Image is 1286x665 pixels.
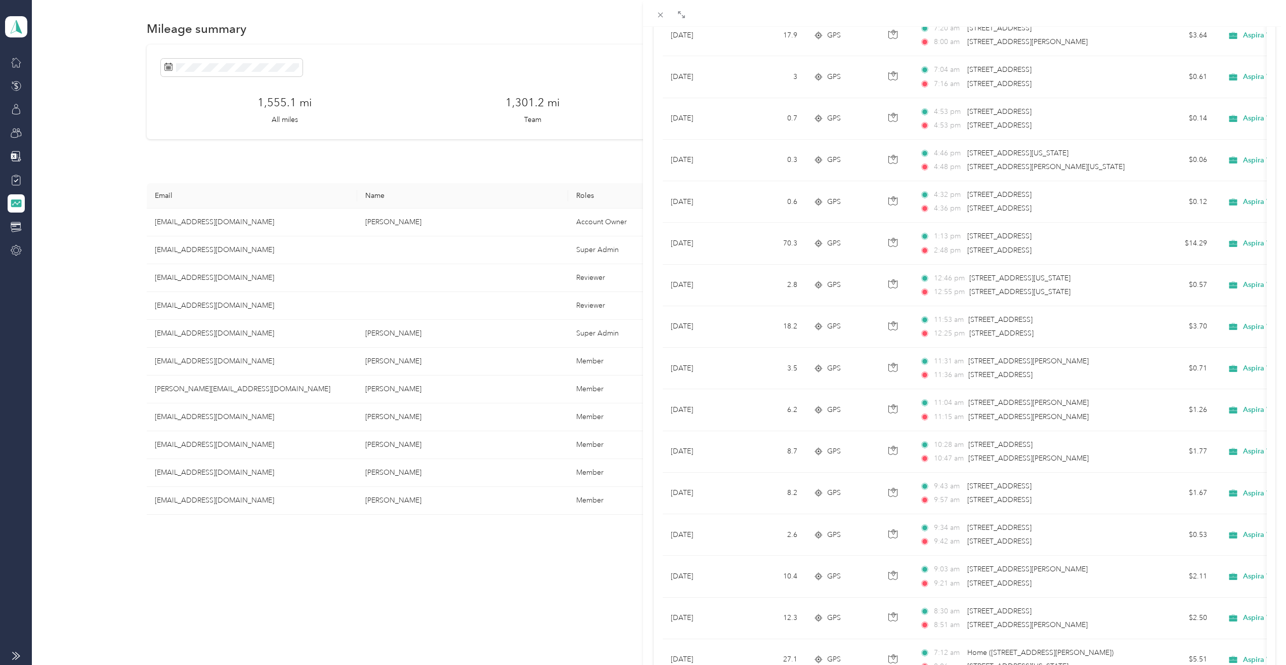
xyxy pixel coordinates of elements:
td: 6.2 [739,389,805,431]
span: [STREET_ADDRESS] [967,523,1032,532]
span: [STREET_ADDRESS] [968,315,1033,324]
span: 9:21 am [934,578,963,589]
span: [STREET_ADDRESS][US_STATE] [967,149,1068,157]
span: [STREET_ADDRESS] [967,495,1032,504]
td: [DATE] [663,348,739,389]
span: 7:20 am [934,23,963,34]
span: GPS [827,404,841,415]
span: 10:47 am [934,453,964,464]
span: 9:34 am [934,522,963,533]
span: [STREET_ADDRESS][PERSON_NAME][US_STATE] [967,162,1125,171]
span: 9:43 am [934,481,963,492]
span: GPS [827,196,841,207]
span: [STREET_ADDRESS] [968,440,1033,449]
td: $2.11 [1144,556,1215,597]
span: 11:31 am [934,356,964,367]
span: GPS [827,529,841,541]
span: [STREET_ADDRESS] [967,24,1032,32]
span: [STREET_ADDRESS] [968,370,1033,379]
td: 17.9 [739,15,805,56]
span: 12:46 pm [934,273,965,284]
span: 4:36 pm [934,203,963,214]
td: [DATE] [663,473,739,514]
span: 11:36 am [934,369,964,381]
td: [DATE] [663,389,739,431]
td: 0.7 [739,98,805,140]
span: 7:16 am [934,78,963,90]
td: $0.53 [1144,514,1215,556]
td: $14.29 [1144,223,1215,264]
span: GPS [827,279,841,290]
span: [STREET_ADDRESS] [967,482,1032,490]
span: Home ([STREET_ADDRESS][PERSON_NAME]) [967,648,1113,657]
span: GPS [827,487,841,498]
span: [STREET_ADDRESS][US_STATE] [969,274,1070,282]
td: [DATE] [663,514,739,556]
span: 12:55 pm [934,286,965,298]
span: GPS [827,238,841,249]
span: 4:32 pm [934,189,963,200]
td: 70.3 [739,223,805,264]
iframe: Everlance-gr Chat Button Frame [1229,608,1286,665]
span: GPS [827,71,841,82]
span: 4:46 pm [934,148,963,159]
span: [STREET_ADDRESS] [967,246,1032,255]
td: 3 [739,56,805,98]
span: GPS [827,154,841,165]
span: [STREET_ADDRESS] [967,607,1032,615]
td: 12.3 [739,598,805,639]
span: 8:51 am [934,619,963,631]
td: [DATE] [663,181,739,223]
span: [STREET_ADDRESS][PERSON_NAME] [967,37,1088,46]
td: [DATE] [663,598,739,639]
span: [STREET_ADDRESS] [967,204,1032,213]
span: [STREET_ADDRESS] [967,79,1032,88]
td: $3.64 [1144,15,1215,56]
td: 8.7 [739,431,805,473]
span: 1:13 pm [934,231,963,242]
td: $1.26 [1144,389,1215,431]
span: GPS [827,612,841,624]
td: $0.14 [1144,98,1215,140]
span: 11:15 am [934,411,964,423]
span: GPS [827,654,841,665]
span: 4:53 pm [934,120,963,131]
span: [STREET_ADDRESS] [967,121,1032,130]
span: [STREET_ADDRESS][PERSON_NAME] [968,454,1089,463]
td: $0.12 [1144,181,1215,223]
td: 18.2 [739,306,805,348]
span: GPS [827,363,841,374]
td: 10.4 [739,556,805,597]
span: [STREET_ADDRESS][US_STATE] [969,287,1070,296]
span: GPS [827,446,841,457]
span: GPS [827,321,841,332]
td: 2.8 [739,265,805,306]
td: 8.2 [739,473,805,514]
span: [STREET_ADDRESS][PERSON_NAME] [968,412,1089,421]
span: 10:28 am [934,439,964,450]
span: [STREET_ADDRESS][PERSON_NAME] [968,357,1089,365]
td: [DATE] [663,15,739,56]
span: [STREET_ADDRESS][PERSON_NAME] [968,398,1089,407]
span: 7:04 am [934,64,963,75]
span: 4:53 pm [934,106,963,117]
span: 9:57 am [934,494,963,506]
td: $1.77 [1144,431,1215,473]
td: [DATE] [663,556,739,597]
span: 8:00 am [934,36,963,48]
span: [STREET_ADDRESS][PERSON_NAME] [967,620,1088,629]
span: 11:53 am [934,314,964,325]
td: $0.71 [1144,348,1215,389]
td: [DATE] [663,223,739,264]
span: [STREET_ADDRESS] [967,579,1032,588]
span: [STREET_ADDRESS] [967,65,1032,74]
span: 9:03 am [934,564,963,575]
span: [STREET_ADDRESS] [969,329,1034,338]
td: [DATE] [663,265,739,306]
td: $2.50 [1144,598,1215,639]
td: 3.5 [739,348,805,389]
span: [STREET_ADDRESS] [967,537,1032,546]
td: 2.6 [739,514,805,556]
span: 2:48 pm [934,245,963,256]
td: $0.57 [1144,265,1215,306]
